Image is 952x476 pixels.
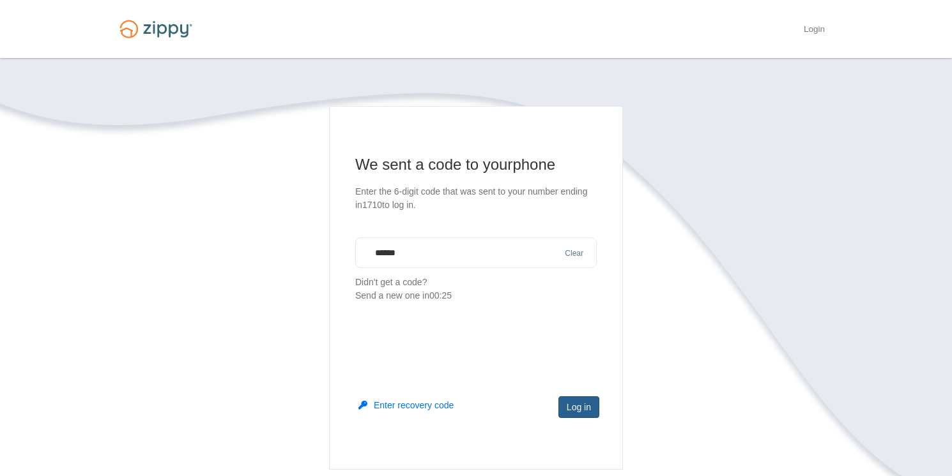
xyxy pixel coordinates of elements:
[355,276,597,302] p: Didn't get a code?
[558,396,599,418] button: Log in
[561,248,587,260] button: Clear
[358,399,454,412] button: Enter recovery code
[804,24,825,37] a: Login
[355,289,597,302] div: Send a new one in 00:25
[355,154,597,175] h1: We sent a code to your phone
[355,185,597,212] p: Enter the 6-digit code that was sent to your number ending in 1710 to log in.
[112,14,200,44] img: Logo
